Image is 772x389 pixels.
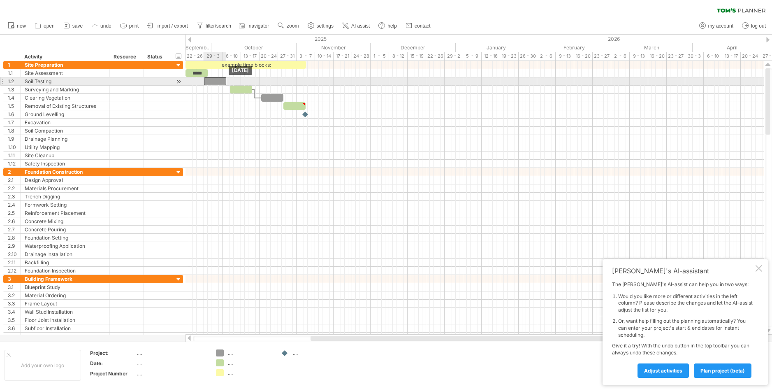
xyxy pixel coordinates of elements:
[25,193,105,200] div: Trench Digging
[334,52,352,61] div: 17 - 21
[118,21,141,31] a: print
[482,52,500,61] div: 12 - 16
[229,66,252,75] div: [DATE]
[8,77,20,85] div: 1.2
[145,21,190,31] a: import / export
[25,324,105,332] div: Subfloor Installation
[25,201,105,209] div: Formwork Setting
[8,201,20,209] div: 2.4
[8,209,20,217] div: 2.5
[129,23,139,29] span: print
[44,23,55,29] span: open
[137,370,206,377] div: ....
[8,168,20,176] div: 2
[694,363,751,378] a: plan project (beta)
[25,267,105,275] div: Foundation Inspection
[8,61,20,69] div: 1
[8,324,20,332] div: 3.6
[25,119,105,126] div: Excavation
[72,23,83,29] span: save
[25,275,105,283] div: Building Framework
[293,349,338,356] div: ....
[697,21,736,31] a: my account
[8,143,20,151] div: 1.10
[25,110,105,118] div: Ground Levelling
[25,61,105,69] div: Site Preparation
[371,52,389,61] div: 1 - 5
[25,259,105,266] div: Backfilling
[185,52,204,61] div: 22 - 26
[25,316,105,324] div: Floor Joist Installation
[4,350,81,381] div: Add your own logo
[25,250,105,258] div: Drainage Installation
[25,94,105,102] div: Clearing Vegetation
[371,43,456,52] div: December 2025
[8,291,20,299] div: 3.2
[25,77,105,85] div: Soil Testing
[25,226,105,233] div: Concrete Pouring
[8,333,20,340] div: 3.7
[741,52,759,61] div: 20 - 24
[25,291,105,299] div: Material Ordering
[519,52,537,61] div: 26 - 30
[8,110,20,118] div: 1.6
[408,52,426,61] div: 15 - 19
[228,349,273,356] div: ....
[612,281,754,377] div: The [PERSON_NAME]'s AI-assist can help you in two ways: Give it a try! With the undo button in th...
[25,283,105,291] div: Blueprint Study
[25,217,105,225] div: Concrete Mixing
[315,52,334,61] div: 10 - 14
[700,368,745,374] span: plan project (beta)
[147,53,165,61] div: Status
[228,369,273,376] div: ....
[8,267,20,275] div: 2.12
[25,209,105,217] div: Reinforcement Placement
[249,23,269,29] span: navigator
[25,127,105,135] div: Soil Compaction
[8,308,20,316] div: 3.4
[8,160,20,168] div: 1.12
[260,52,278,61] div: 20 - 24
[32,21,57,31] a: open
[638,363,689,378] a: Adjust activities
[25,308,105,316] div: Wall Stud Installation
[17,23,26,29] span: new
[90,370,135,377] div: Project Number
[25,160,105,168] div: Safety Inspection
[204,52,223,61] div: 29 - 3
[8,94,20,102] div: 1.4
[25,184,105,192] div: Materials Procurement
[25,135,105,143] div: Drainage Planning
[25,242,105,250] div: Waterproofing Application
[611,52,630,61] div: 2 - 6
[751,23,766,29] span: log out
[8,69,20,77] div: 1.1
[8,184,20,192] div: 2.2
[61,21,85,31] a: save
[387,23,397,29] span: help
[8,234,20,242] div: 2.8
[352,52,371,61] div: 24 - 28
[297,52,315,61] div: 3 - 7
[415,23,431,29] span: contact
[8,242,20,250] div: 2.9
[456,43,537,52] div: January 2026
[238,21,271,31] a: navigator
[90,349,135,356] div: Project:
[287,23,299,29] span: zoom
[6,21,28,31] a: new
[114,53,139,61] div: Resource
[8,316,20,324] div: 3.5
[185,61,306,69] div: example time blocks:
[708,23,733,29] span: my account
[8,135,20,143] div: 1.9
[8,102,20,110] div: 1.5
[137,360,206,367] div: ....
[25,333,105,340] div: Upper Story Framing
[25,168,105,176] div: Foundation Construction
[537,52,556,61] div: 2 - 6
[445,52,463,61] div: 29 - 2
[593,52,611,61] div: 23 - 27
[612,267,754,275] div: [PERSON_NAME]'s AI-assistant
[376,21,399,31] a: help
